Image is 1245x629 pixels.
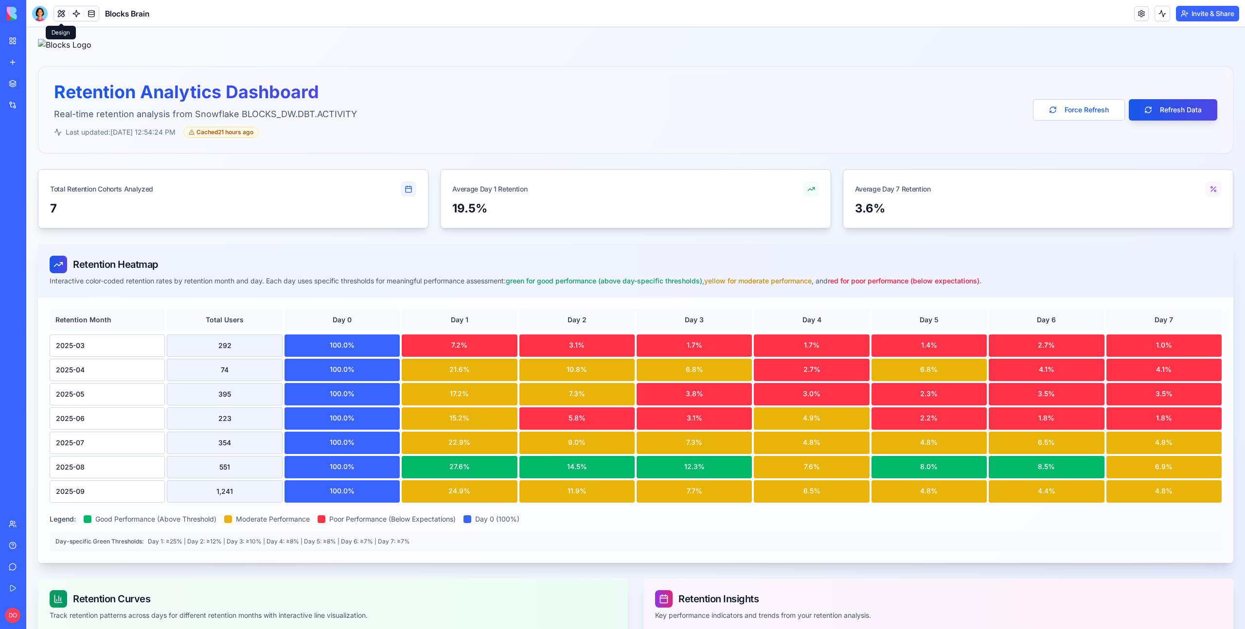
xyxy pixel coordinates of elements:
[1080,429,1195,451] div: 2025-08 DAY7: 6.9%
[962,380,1078,402] div: 2025-06 DAY6: 1.8%
[28,80,331,94] p: Real-time retention analysis from Snowflake BLOCKS_DW.DBT.ACTIVITY
[157,100,232,110] div: Cached 21 hours ago
[493,307,608,330] div: 2025-03 DAY2: 3.1%
[375,404,491,427] div: 2025-07 DAY1: 22.9%
[1103,72,1191,93] button: Refresh Data
[258,307,373,330] div: 2025-03 DAY0: 100.0%
[23,404,139,427] div: 2025-07
[1080,380,1195,402] div: 2025-06 DAY7: 1.8%
[845,332,960,354] div: 2025-04 DAY5: 6.8%
[23,332,139,354] div: 2025-04
[258,332,373,354] div: 2025-04 DAY0: 100.0%
[728,356,843,378] div: 2025-05 DAY4: 3.0%
[23,282,139,303] div: Retention Month
[258,429,373,451] div: 2025-08 DAY0: 100.0%
[303,487,429,497] span: Poor Performance (Below Expectations)
[258,404,373,427] div: 2025-07 DAY0: 100.0%
[845,429,960,451] div: 2025-08 DAY5: 8.0%
[46,26,76,39] div: Design
[1080,282,1195,303] div: Day 7
[610,332,726,354] div: 2025-04 DAY3: 6.8%
[23,249,1195,259] div: Interactive color-coded retention rates by retention month and day. Each day uses specific thresh...
[449,487,493,497] span: Day 0 (100%)
[258,356,373,378] div: 2025-05 DAY0: 100.0%
[23,453,139,475] div: 2025-09
[728,307,843,330] div: 2025-03 DAY4: 1.7%
[39,100,149,110] span: Last updated: [DATE] 12:54:24 PM
[845,307,960,330] div: 2025-03 DAY5: 1.4%
[141,307,256,330] div: 292
[24,157,127,167] div: Total Retention Cohorts Analyzed
[141,332,256,354] div: 74
[610,380,726,402] div: 2025-06 DAY3: 3.1%
[258,380,373,402] div: 2025-06 DAY0: 100.0%
[493,380,608,402] div: 2025-06 DAY2: 5.8%
[141,380,256,402] div: 223
[728,380,843,402] div: 2025-06 DAY4: 4.9%
[610,404,726,427] div: 2025-07 DAY3: 7.3%
[801,249,953,258] span: red for poor performance (below expectations)
[629,563,1195,580] div: Retention Insights
[610,282,726,303] div: Day 3
[375,429,491,451] div: 2025-08 DAY1: 27.6%
[29,510,118,518] span: Day-specific Green Thresholds:
[375,380,491,402] div: 2025-06 DAY1: 15.2%
[23,228,1195,246] div: Retention Heatmap
[962,429,1078,451] div: 2025-08 DAY6: 8.5%
[258,282,373,303] div: Day 0
[1176,6,1239,21] button: Invite & Share
[480,249,676,258] span: green for good performance (above day-specific thresholds)
[962,332,1078,354] div: 2025-04 DAY6: 4.1%
[23,380,139,402] div: 2025-06
[12,12,1207,27] img: Blocks Logo
[728,282,843,303] div: Day 4
[141,282,256,303] div: Total Users
[375,282,491,303] div: Day 1
[23,487,50,497] span: Legend:
[829,157,905,167] div: Average Day 7 Retention
[375,307,491,330] div: 2025-03 DAY1: 7.2%
[493,332,608,354] div: 2025-04 DAY2: 10.8%
[258,453,373,475] div: 2025-09 DAY0: 100.0%
[122,510,384,518] span: Day 1: ≥25% | Day 2: ≥12% | Day 3: ≥10% | Day 4: ≥8% | Day 5: ≥8% | Day 6: ≥7% | Day 7: ≥7%
[105,8,149,19] span: Blocks Brain
[23,429,139,451] div: 2025-08
[610,453,726,475] div: 2025-09 DAY3: 7.7%
[141,356,256,378] div: 395
[962,282,1078,303] div: Day 6
[28,55,331,74] h1: Retention Analytics Dashboard
[493,282,608,303] div: Day 2
[962,453,1078,475] div: 2025-09 DAY6: 4.4%
[629,583,1195,593] div: Key performance indicators and trends from your retention analysis.
[210,487,284,497] span: Moderate Performance
[678,249,785,258] span: yellow for moderate performance
[493,453,608,475] div: 2025-09 DAY2: 11.9%
[426,174,792,189] div: 19.5%
[728,332,843,354] div: 2025-04 DAY4: 2.7%
[845,282,960,303] div: Day 5
[493,429,608,451] div: 2025-08 DAY2: 14.5%
[1080,332,1195,354] div: 2025-04 DAY7: 4.1%
[23,583,590,593] div: Track retention patterns across days for different retention months with interactive line visuali...
[375,332,491,354] div: 2025-04 DAY1: 21.6%
[141,429,256,451] div: 551
[426,157,501,167] div: Average Day 1 Retention
[493,356,608,378] div: 2025-05 DAY2: 7.3%
[728,429,843,451] div: 2025-08 DAY4: 7.6%
[375,453,491,475] div: 2025-09 DAY1: 24.9%
[23,563,590,580] div: Retention Curves
[493,404,608,427] div: 2025-07 DAY2: 9.0%
[845,356,960,378] div: 2025-05 DAY5: 2.3%
[962,307,1078,330] div: 2025-03 DAY6: 2.7%
[1080,453,1195,475] div: 2025-09 DAY7: 4.8%
[610,307,726,330] div: 2025-03 DAY3: 1.7%
[7,7,67,20] img: logo
[610,356,726,378] div: 2025-05 DAY3: 3.8%
[1080,404,1195,427] div: 2025-07 DAY7: 4.8%
[845,453,960,475] div: 2025-09 DAY5: 4.8%
[1080,356,1195,378] div: 2025-05 DAY7: 3.5%
[728,404,843,427] div: 2025-07 DAY4: 4.8%
[610,429,726,451] div: 2025-08 DAY3: 12.3%
[728,453,843,475] div: 2025-09 DAY4: 6.5%
[375,356,491,378] div: 2025-05 DAY1: 17.2%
